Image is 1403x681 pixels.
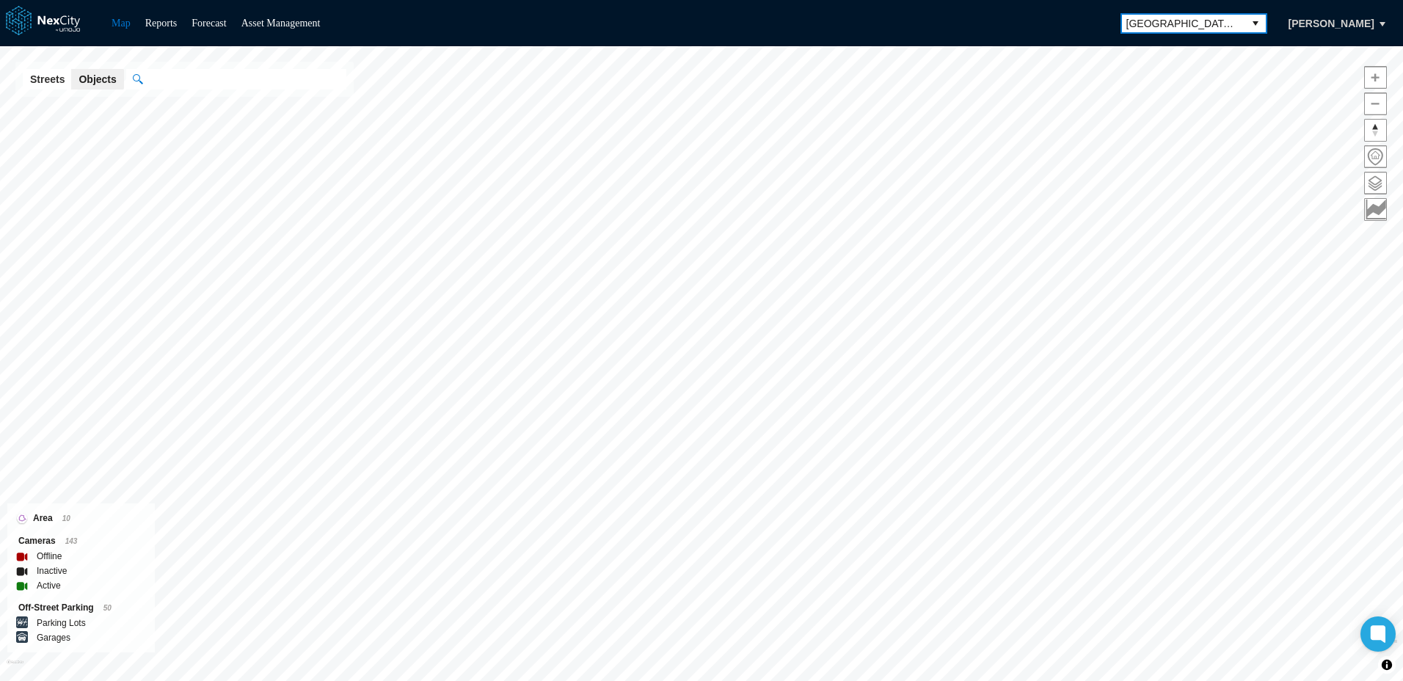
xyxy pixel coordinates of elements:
[71,69,123,90] button: Objects
[145,18,178,29] a: Reports
[18,511,144,526] div: Area
[1364,145,1387,168] button: Home
[1365,120,1386,141] span: Reset bearing to north
[1364,66,1387,89] button: Zoom in
[18,600,144,616] div: Off-Street Parking
[37,630,70,645] label: Garages
[7,660,23,677] a: Mapbox homepage
[1364,92,1387,115] button: Zoom out
[1378,656,1396,674] button: Toggle attribution
[37,616,86,630] label: Parking Lots
[1365,93,1386,114] span: Zoom out
[1273,11,1390,36] button: [PERSON_NAME]
[65,537,78,545] span: 143
[1364,172,1387,194] button: Layers management
[1382,657,1391,673] span: Toggle attribution
[37,549,62,564] label: Offline
[1364,119,1387,142] button: Reset bearing to north
[1289,16,1374,31] span: [PERSON_NAME]
[112,18,131,29] a: Map
[79,72,116,87] span: Objects
[103,604,112,612] span: 50
[18,533,144,549] div: Cameras
[1126,16,1238,31] span: [GEOGRAPHIC_DATA][PERSON_NAME]
[1365,67,1386,88] span: Zoom in
[1364,198,1387,221] button: Key metrics
[1244,13,1267,34] button: select
[23,69,72,90] button: Streets
[37,578,61,593] label: Active
[241,18,321,29] a: Asset Management
[62,514,70,522] span: 10
[30,72,65,87] span: Streets
[37,564,67,578] label: Inactive
[192,18,226,29] a: Forecast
